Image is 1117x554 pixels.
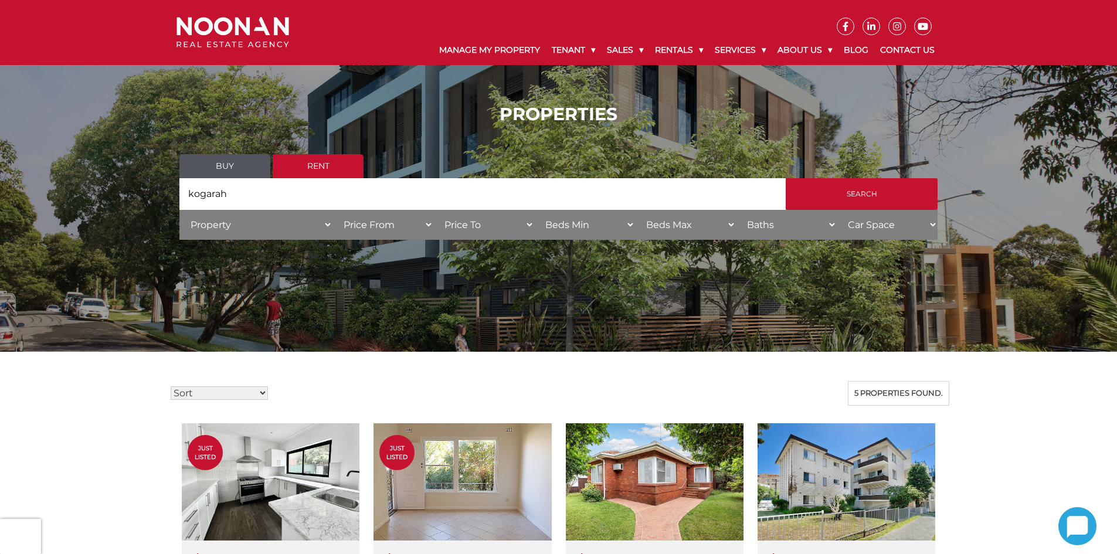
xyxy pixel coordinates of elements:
[273,154,364,178] a: Rent
[838,35,874,65] a: Blog
[786,178,938,210] input: Search
[179,178,786,210] input: Search by suburb, postcode or area
[379,444,415,461] span: Just Listed
[601,35,649,65] a: Sales
[848,381,949,406] div: 5 properties found.
[171,386,268,400] select: Sort Listings
[433,35,546,65] a: Manage My Property
[179,104,938,125] h1: PROPERTIES
[874,35,941,65] a: Contact Us
[546,35,601,65] a: Tenant
[179,154,270,178] a: Buy
[709,35,772,65] a: Services
[772,35,838,65] a: About Us
[188,444,223,461] span: Just Listed
[176,17,289,48] img: Noonan Real Estate Agency
[649,35,709,65] a: Rentals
